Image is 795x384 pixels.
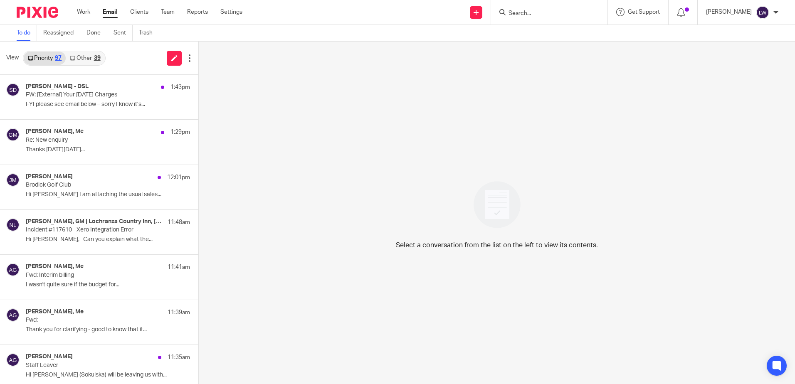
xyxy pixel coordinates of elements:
p: 11:48am [168,218,190,226]
img: svg%3E [6,308,20,322]
img: svg%3E [6,263,20,276]
a: Work [77,8,90,16]
span: View [6,54,19,62]
span: Get Support [628,9,660,15]
p: FYI please see email below – sorry I know it’s... [26,101,190,108]
p: Fwd: [26,317,157,324]
p: Thanks [DATE][DATE]... [26,146,190,153]
a: Done [86,25,107,41]
a: To do [17,25,37,41]
p: Re: New enquiry [26,137,157,144]
p: Brodick Golf Club [26,182,157,189]
a: Email [103,8,118,16]
div: 97 [55,55,62,61]
p: [PERSON_NAME] [706,8,752,16]
input: Search [508,10,583,17]
p: Hi [PERSON_NAME] I am attaching the usual sales... [26,191,190,198]
h4: [PERSON_NAME] [26,173,73,180]
h4: [PERSON_NAME], GM | Lochranza Country Inn, [PERSON_NAME], Me, RST EPoS Helpdesk [26,218,163,225]
a: Settings [220,8,242,16]
p: Staff Leaver [26,362,157,369]
p: 11:35am [168,353,190,362]
p: 1:29pm [170,128,190,136]
p: Hi [PERSON_NAME] (Sokulska) will be leaving us with... [26,372,190,379]
a: Team [161,8,175,16]
p: Incident #117610 - Xero Integration Error [26,226,157,234]
a: Reports [187,8,208,16]
a: Clients [130,8,148,16]
p: Fwd: Interim billing [26,272,157,279]
a: Sent [114,25,133,41]
a: Reassigned [43,25,80,41]
p: Thank you for clarifying - good to know that it... [26,326,190,333]
p: 11:41am [168,263,190,271]
h4: [PERSON_NAME], Me [26,263,84,270]
a: Trash [139,25,159,41]
a: Priority97 [24,52,66,65]
h4: [PERSON_NAME], Me [26,308,84,315]
p: 1:43pm [170,83,190,91]
img: svg%3E [6,173,20,187]
img: svg%3E [6,83,20,96]
h4: [PERSON_NAME] - DSL [26,83,89,90]
img: svg%3E [6,218,20,231]
img: image [468,176,526,234]
p: Hi [PERSON_NAME], Can you explain what the... [26,236,190,243]
p: FW: [External] Your [DATE] Charges [26,91,157,98]
img: svg%3E [756,6,769,19]
h4: [PERSON_NAME], Me [26,128,84,135]
img: svg%3E [6,353,20,367]
div: 39 [94,55,101,61]
p: Select a conversation from the list on the left to view its contents. [396,240,598,250]
a: Other39 [66,52,104,65]
img: Pixie [17,7,58,18]
p: I wasn't quite sure if the budget for... [26,281,190,288]
p: 12:01pm [167,173,190,182]
h4: [PERSON_NAME] [26,353,73,360]
img: svg%3E [6,128,20,141]
p: 11:39am [168,308,190,317]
